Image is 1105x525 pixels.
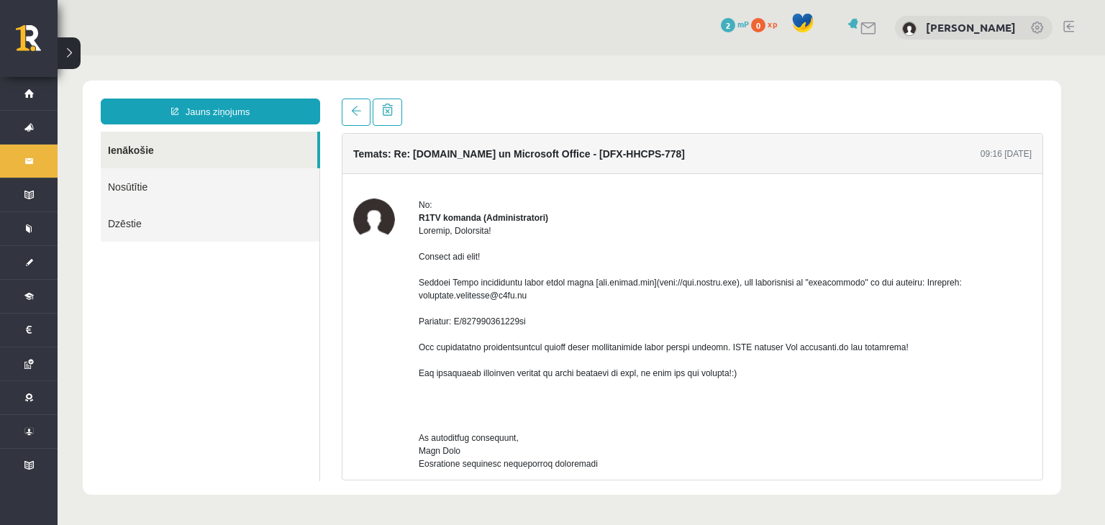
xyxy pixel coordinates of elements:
span: mP [737,18,749,29]
span: xp [768,18,777,29]
img: R1TV komanda [296,143,337,185]
a: Dzēstie [43,150,262,186]
span: 0 [751,18,765,32]
a: Ienākošie [43,76,260,113]
div: No: [361,143,974,156]
span: 2 [721,18,735,32]
a: Jauns ziņojums [43,43,263,69]
strong: R1TV komanda (Administratori) [361,157,491,168]
a: 0 xp [751,18,784,29]
a: Rīgas 1. Tālmācības vidusskola [16,25,58,61]
img: Elizabete Melngalve [902,22,917,36]
a: 2 mP [721,18,749,29]
a: Nosūtītie [43,113,262,150]
a: [PERSON_NAME] [926,20,1016,35]
h4: Temats: Re: [DOMAIN_NAME] un Microsoft Office - [DFX-HHCPS-778] [296,93,627,104]
div: 09:16 [DATE] [923,92,974,105]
